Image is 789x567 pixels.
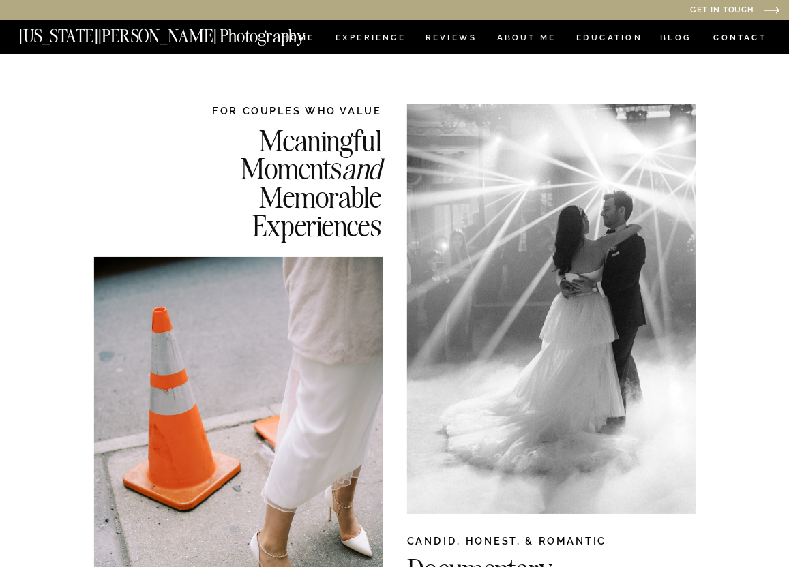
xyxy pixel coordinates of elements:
[336,33,404,44] a: Experience
[174,126,382,239] h2: Meaningful Moments Memorable Experiences
[426,33,475,44] a: REVIEWS
[19,27,349,38] a: [US_STATE][PERSON_NAME] Photography
[174,104,382,117] h2: FOR COUPLES WHO VALUE
[280,33,317,44] a: HOME
[496,33,556,44] a: ABOUT ME
[342,151,381,187] i: and
[556,6,754,16] a: Get in Touch
[407,534,696,554] h2: CANDID, HONEST, & ROMANTIC
[660,33,691,44] a: BLOG
[713,30,767,44] a: CONTACT
[575,33,644,44] a: EDUCATION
